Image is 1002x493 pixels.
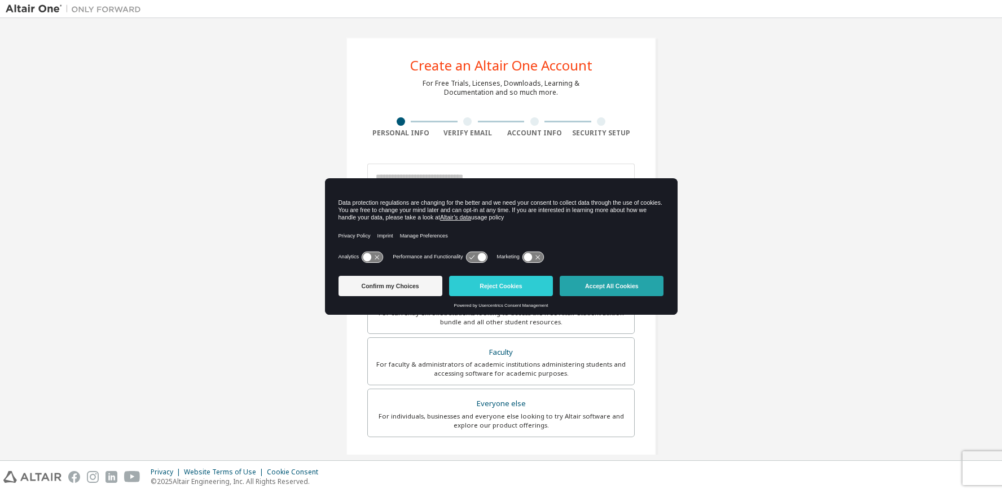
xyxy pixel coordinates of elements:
[375,309,627,327] div: For currently enrolled students looking to access the free Altair Student Edition bundle and all ...
[568,129,635,138] div: Security Setup
[124,471,140,483] img: youtube.svg
[375,360,627,378] div: For faculty & administrators of academic institutions administering students and accessing softwa...
[375,345,627,360] div: Faculty
[367,454,635,472] div: Your Profile
[423,79,579,97] div: For Free Trials, Licenses, Downloads, Learning & Documentation and so much more.
[375,396,627,412] div: Everyone else
[87,471,99,483] img: instagram.svg
[434,129,502,138] div: Verify Email
[375,412,627,430] div: For individuals, businesses and everyone else looking to try Altair software and explore our prod...
[106,471,117,483] img: linkedin.svg
[410,59,592,72] div: Create an Altair One Account
[367,129,434,138] div: Personal Info
[151,468,184,477] div: Privacy
[184,468,267,477] div: Website Terms of Use
[151,477,325,486] p: © 2025 Altair Engineering, Inc. All Rights Reserved.
[267,468,325,477] div: Cookie Consent
[68,471,80,483] img: facebook.svg
[501,129,568,138] div: Account Info
[3,471,61,483] img: altair_logo.svg
[6,3,147,15] img: Altair One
